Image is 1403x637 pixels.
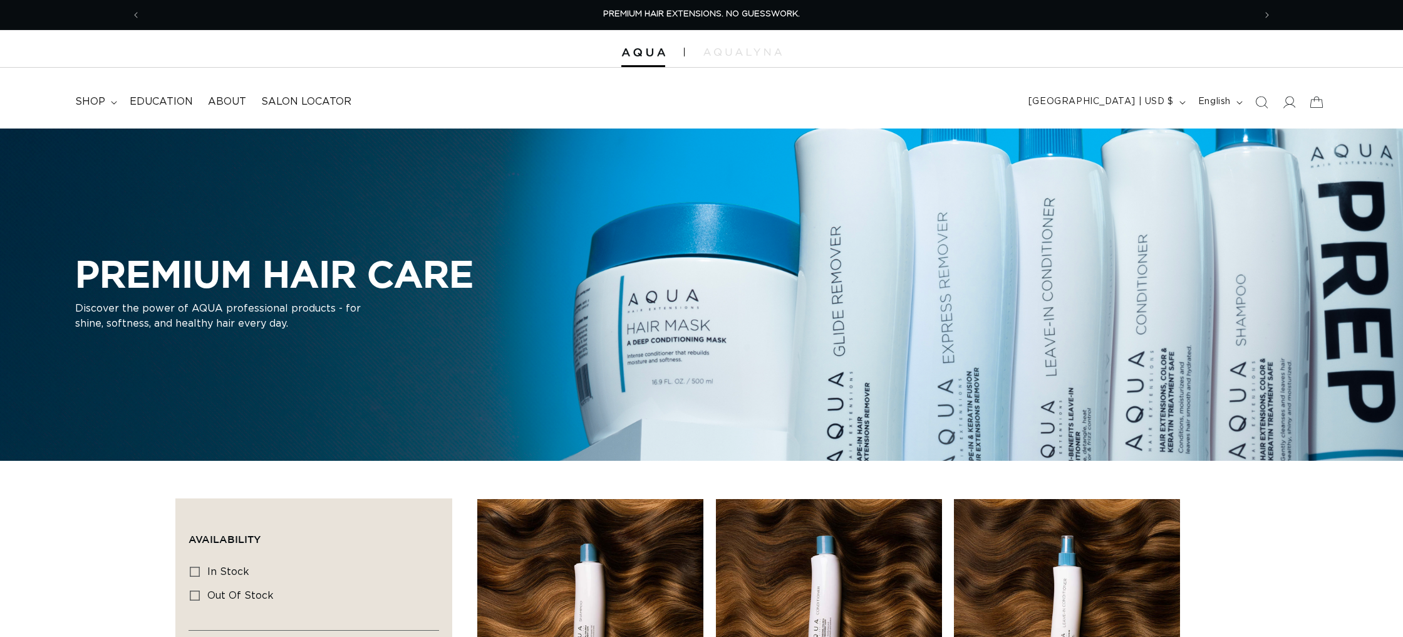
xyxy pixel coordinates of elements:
[1191,90,1248,114] button: English
[75,95,105,108] span: shop
[703,48,782,56] img: aqualyna.com
[75,301,388,331] p: Discover the power of AQUA professional products - for shine, softness, and healthy hair every day.
[254,88,359,116] a: Salon Locator
[603,10,800,18] span: PREMIUM HAIR EXTENSIONS. NO GUESSWORK.
[621,48,665,57] img: Aqua Hair Extensions
[207,567,249,577] span: In stock
[1021,90,1191,114] button: [GEOGRAPHIC_DATA] | USD $
[1028,95,1174,108] span: [GEOGRAPHIC_DATA] | USD $
[1253,3,1281,27] button: Next announcement
[207,591,274,601] span: Out of stock
[122,3,150,27] button: Previous announcement
[261,95,351,108] span: Salon Locator
[200,88,254,116] a: About
[1198,95,1231,108] span: English
[75,252,474,296] h2: PREMIUM HAIR CARE
[189,512,439,557] summary: Availability (0 selected)
[1248,88,1275,116] summary: Search
[189,534,261,545] span: Availability
[122,88,200,116] a: Education
[68,88,122,116] summary: shop
[208,95,246,108] span: About
[130,95,193,108] span: Education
